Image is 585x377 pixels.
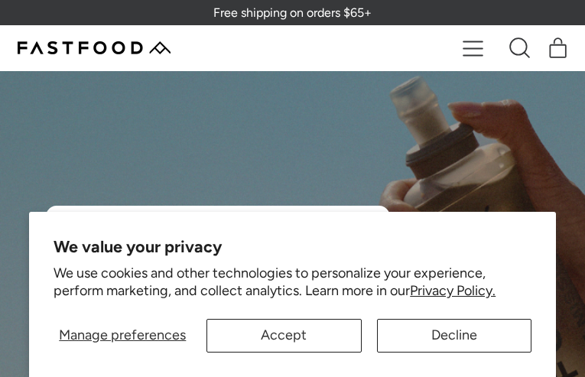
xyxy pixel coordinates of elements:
button: Manage preferences [54,319,191,353]
a: Privacy Policy. [410,282,496,299]
button: Decline [377,319,531,353]
img: Fastfood [18,41,171,54]
button: Accept [206,319,361,353]
h2: We value your privacy [54,236,531,256]
p: We use cookies and other technologies to personalize your experience, perform marketing, and coll... [54,265,531,301]
span: Manage preferences [59,327,186,343]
